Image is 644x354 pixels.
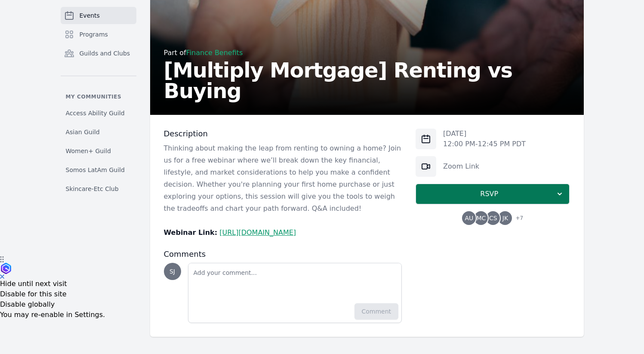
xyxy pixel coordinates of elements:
[61,105,136,121] a: Access Ability Guild
[416,184,570,204] button: RSVP
[61,181,136,197] a: Skincare-Etc Club
[164,142,402,215] p: Thinking about making the leap from renting to owning a home? Join us for a free webinar where we...
[66,128,100,136] span: Asian Guild
[61,7,136,24] a: Events
[61,7,136,197] nav: Sidebar
[219,228,296,237] a: [URL][DOMAIN_NAME]
[61,162,136,178] a: Somos LatAm Guild
[164,228,218,237] strong: Webinar Link:
[61,143,136,159] a: Women+ Guild
[489,215,497,221] span: CS
[423,189,555,199] span: RSVP
[66,147,111,155] span: Women+ Guild
[61,124,136,140] a: Asian Guild
[502,215,508,221] span: JK
[61,45,136,62] a: Guilds and Clubs
[510,213,523,225] span: + 7
[164,249,402,259] h3: Comments
[443,129,526,139] p: [DATE]
[80,30,108,39] span: Programs
[80,49,130,58] span: Guilds and Clubs
[61,93,136,100] p: My communities
[164,60,570,101] h2: [Multiply Mortgage] Renting vs Buying
[80,11,100,20] span: Events
[66,185,119,193] span: Skincare-Etc Club
[66,109,125,117] span: Access Ability Guild
[477,215,486,221] span: MC
[164,48,570,58] div: Part of
[186,49,243,57] a: Finance Benefits
[66,166,125,174] span: Somos LatAm Guild
[169,268,175,274] span: SJ
[164,129,402,139] h3: Description
[465,215,474,221] span: AU
[443,139,526,149] p: 12:00 PM - 12:45 PM PDT
[354,303,399,320] button: Comment
[61,26,136,43] a: Programs
[443,162,479,170] a: Zoom Link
